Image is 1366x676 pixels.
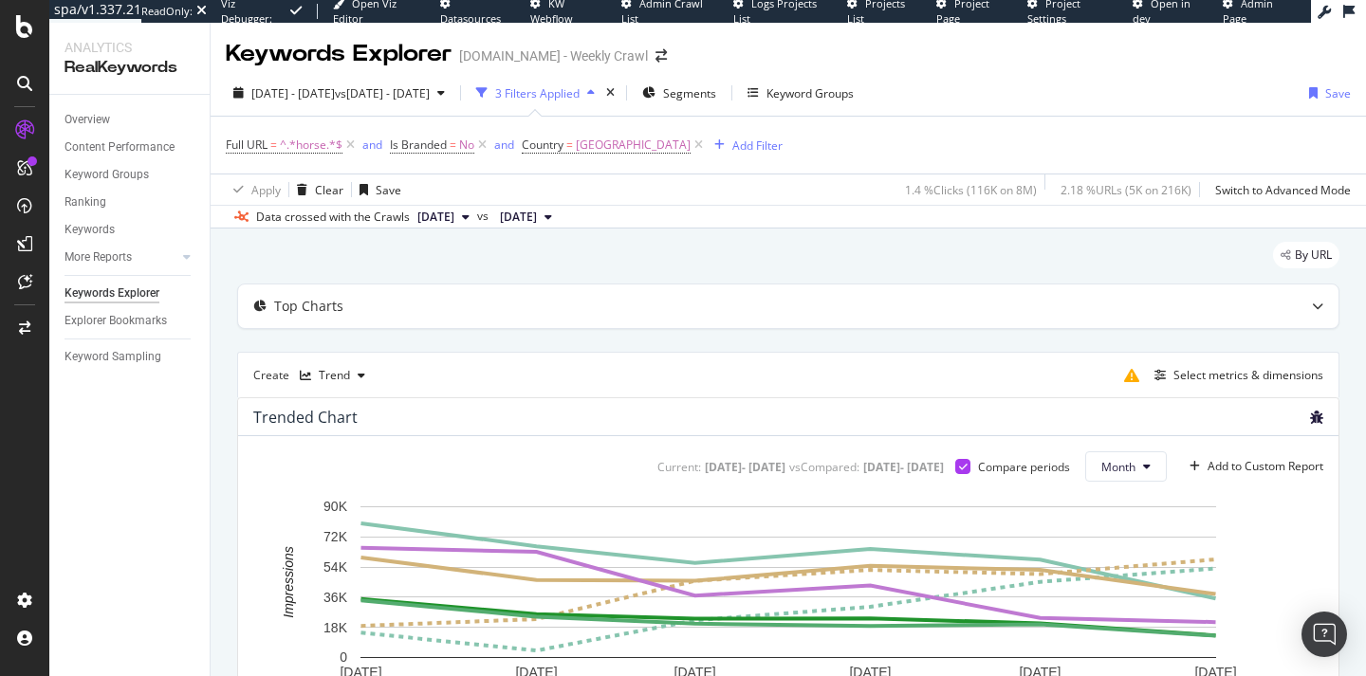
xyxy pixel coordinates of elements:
[1310,411,1323,424] div: bug
[65,110,110,130] div: Overview
[863,459,944,475] div: [DATE] - [DATE]
[417,209,454,226] span: 2025 Jun. 12th
[65,57,194,79] div: RealKeywords
[65,220,115,240] div: Keywords
[500,209,537,226] span: 2024 Jun. 6th
[226,78,452,108] button: [DATE] - [DATE]vs[DATE] - [DATE]
[323,559,348,575] text: 54K
[440,11,501,26] span: Datasources
[253,408,358,427] div: Trended Chart
[65,347,196,367] a: Keyword Sampling
[274,297,343,316] div: Top Charts
[663,85,716,101] span: Segments
[494,137,514,153] div: and
[362,136,382,154] button: and
[65,165,149,185] div: Keyword Groups
[1173,367,1323,383] div: Select metrics & dimensions
[1208,461,1323,472] div: Add to Custom Report
[256,209,410,226] div: Data crossed with the Crawls
[226,174,281,205] button: Apply
[65,165,196,185] a: Keyword Groups
[65,283,159,303] div: Keywords Explorer
[65,220,196,240] a: Keywords
[1301,612,1347,657] div: Open Intercom Messenger
[270,137,277,153] span: =
[280,132,342,158] span: ^.*horse.*$
[65,192,106,212] div: Ranking
[65,347,161,367] div: Keyword Sampling
[65,311,167,331] div: Explorer Bookmarks
[657,459,701,475] div: Current:
[226,38,452,70] div: Keywords Explorer
[340,650,347,666] text: 0
[226,137,268,153] span: Full URL
[292,360,373,391] button: Trend
[705,459,785,475] div: [DATE] - [DATE]
[635,78,724,108] button: Segments
[323,620,348,635] text: 18K
[323,529,348,544] text: 72K
[362,137,382,153] div: and
[1085,451,1167,482] button: Month
[905,182,1037,198] div: 1.4 % Clicks ( 116K on 8M )
[65,38,194,57] div: Analytics
[1295,249,1332,261] span: By URL
[1273,242,1339,268] div: legacy label
[1301,78,1351,108] button: Save
[65,110,196,130] a: Overview
[1208,174,1351,205] button: Switch to Advanced Mode
[281,547,296,618] text: Impressions
[335,85,430,101] span: vs [DATE] - [DATE]
[602,83,618,102] div: times
[251,85,335,101] span: [DATE] - [DATE]
[376,182,401,198] div: Save
[978,459,1070,475] div: Compare periods
[492,206,560,228] button: [DATE]
[65,247,177,267] a: More Reports
[707,134,783,156] button: Add Filter
[789,459,859,475] div: vs Compared :
[732,137,783,154] div: Add Filter
[323,500,348,515] text: 90K
[1147,364,1323,387] button: Select metrics & dimensions
[352,174,401,205] button: Save
[1061,182,1191,198] div: 2.18 % URLs ( 5K on 216K )
[1215,182,1351,198] div: Switch to Advanced Mode
[469,78,602,108] button: 3 Filters Applied
[459,132,474,158] span: No
[1182,451,1323,482] button: Add to Custom Report
[655,49,667,63] div: arrow-right-arrow-left
[566,137,573,153] span: =
[410,206,477,228] button: [DATE]
[65,137,196,157] a: Content Performance
[477,208,492,225] span: vs
[522,137,563,153] span: Country
[251,182,281,198] div: Apply
[141,4,193,19] div: ReadOnly:
[65,311,196,331] a: Explorer Bookmarks
[319,370,350,381] div: Trend
[65,247,132,267] div: More Reports
[495,85,580,101] div: 3 Filters Applied
[65,192,196,212] a: Ranking
[1325,85,1351,101] div: Save
[576,132,691,158] span: [GEOGRAPHIC_DATA]
[253,360,373,391] div: Create
[459,46,648,65] div: [DOMAIN_NAME] - Weekly Crawl
[740,78,861,108] button: Keyword Groups
[390,137,447,153] span: Is Branded
[65,137,175,157] div: Content Performance
[323,590,348,605] text: 36K
[766,85,854,101] div: Keyword Groups
[65,283,196,303] a: Keywords Explorer
[1101,459,1135,475] span: Month
[494,136,514,154] button: and
[315,182,343,198] div: Clear
[450,137,456,153] span: =
[289,174,343,205] button: Clear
